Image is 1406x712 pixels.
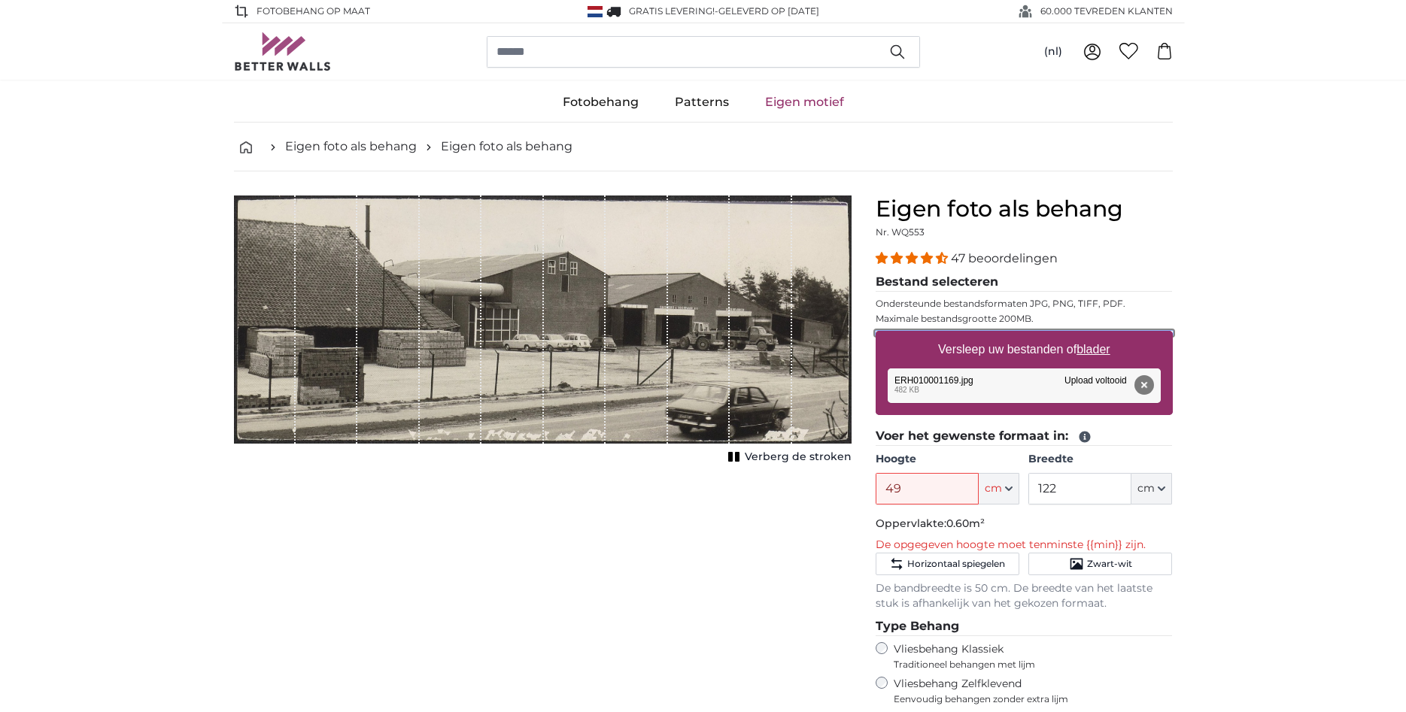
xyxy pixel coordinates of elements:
a: Eigen foto als behang [441,138,572,156]
img: Nederland [588,6,603,17]
a: Eigen motief [747,83,862,122]
legend: Bestand selecteren [876,273,1173,292]
a: Fotobehang [545,83,657,122]
span: Eenvoudig behangen zonder extra lijm [894,693,1173,705]
button: (nl) [1032,38,1074,65]
button: Zwart-wit [1028,553,1172,575]
span: cm [1137,481,1155,496]
span: Geleverd op [DATE] [718,5,819,17]
span: Horizontaal spiegelen [907,558,1005,570]
img: Betterwalls [234,32,332,71]
label: Breedte [1028,452,1172,467]
div: 1 of 1 [234,195,852,468]
legend: Voer het gewenste formaat in: [876,427,1173,446]
p: Oppervlakte: [876,517,1173,532]
a: Patterns [657,83,747,122]
span: Zwart-wit [1087,558,1132,570]
p: De bandbreedte is 50 cm. De breedte van het laatste stuk is afhankelijk van het gekozen formaat. [876,581,1173,611]
nav: breadcrumbs [234,123,1173,171]
span: - [715,5,819,17]
label: Vliesbehang Zelfklevend [894,677,1173,705]
span: cm [985,481,1002,496]
h1: Eigen foto als behang [876,195,1173,223]
span: Verberg de stroken [745,450,852,465]
button: cm [979,473,1019,504]
span: Traditioneel behangen met lijm [894,659,1145,671]
label: Versleep uw bestanden of [932,335,1116,365]
p: Maximale bestandsgrootte 200MB. [876,313,1173,325]
span: GRATIS levering! [629,5,715,17]
button: cm [1131,473,1172,504]
legend: Type Behang [876,617,1173,636]
span: Nr. WQ553 [876,226,925,238]
u: blader [1077,343,1110,356]
span: 0.60m² [946,517,985,530]
a: Eigen foto als behang [285,138,417,156]
button: Verberg de stroken [724,447,852,468]
span: FOTOBEHANG OP MAAT [257,5,370,18]
button: Horizontaal spiegelen [876,553,1019,575]
p: De opgegeven hoogte moet tenminste {{min}} zijn. [876,538,1173,553]
span: 4.38 stars [876,251,951,265]
p: Ondersteunde bestandsformaten JPG, PNG, TIFF, PDF. [876,298,1173,310]
label: Hoogte [876,452,1019,467]
span: 60.000 TEVREDEN KLANTEN [1040,5,1173,18]
label: Vliesbehang Klassiek [894,642,1145,671]
span: 47 beoordelingen [951,251,1058,265]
